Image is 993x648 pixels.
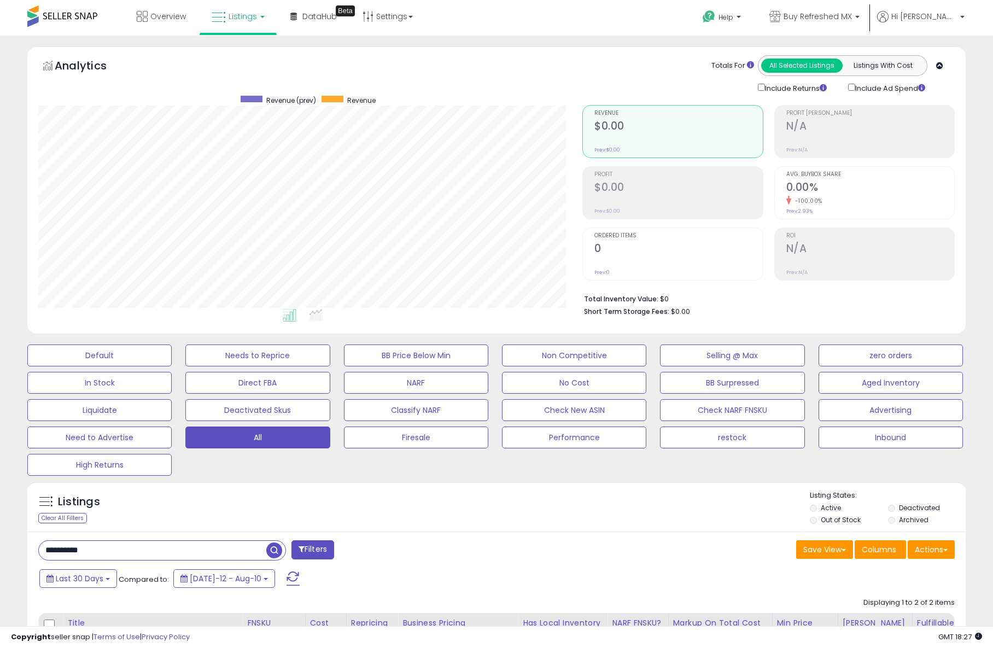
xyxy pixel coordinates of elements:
[229,11,257,22] span: Listings
[819,372,963,394] button: Aged Inventory
[786,172,954,178] span: Avg. Buybox Share
[594,172,762,178] span: Profit
[502,345,646,366] button: Non Competitive
[877,11,965,36] a: Hi [PERSON_NAME]
[502,399,646,421] button: Check New ASIN
[185,345,330,366] button: Needs to Reprice
[56,573,103,584] span: Last 30 Days
[786,233,954,239] span: ROI
[185,427,330,448] button: All
[819,345,963,366] button: zero orders
[786,181,954,196] h2: 0.00%
[119,574,169,585] span: Compared to:
[796,540,853,559] button: Save View
[750,81,840,94] div: Include Returns
[821,515,861,524] label: Out of Stock
[27,399,172,421] button: Liquidate
[862,544,896,555] span: Columns
[671,306,690,317] span: $0.00
[27,427,172,448] button: Need to Advertise
[344,345,488,366] button: BB Price Below Min
[185,399,330,421] button: Deactivated Skus
[502,372,646,394] button: No Cost
[786,120,954,135] h2: N/A
[11,632,51,642] strong: Copyright
[821,503,841,512] label: Active
[711,61,754,71] div: Totals For
[302,11,337,22] span: DataHub
[786,242,954,257] h2: N/A
[761,59,843,73] button: All Selected Listings
[185,372,330,394] button: Direct FBA
[791,197,822,205] small: -100.00%
[58,494,100,510] h5: Listings
[891,11,957,22] span: Hi [PERSON_NAME]
[702,10,716,24] i: Get Help
[594,181,762,196] h2: $0.00
[502,427,646,448] button: Performance
[150,11,186,22] span: Overview
[660,345,804,366] button: Selling @ Max
[660,372,804,394] button: BB Surpressed
[142,632,190,642] a: Privacy Policy
[786,269,808,276] small: Prev: N/A
[784,11,852,22] span: Buy Refreshed MX
[336,5,355,16] div: Tooltip anchor
[584,294,658,303] b: Total Inventory Value:
[344,399,488,421] button: Classify NARF
[291,540,334,559] button: Filters
[719,13,733,22] span: Help
[594,208,620,214] small: Prev: $0.00
[594,120,762,135] h2: $0.00
[27,345,172,366] button: Default
[855,540,906,559] button: Columns
[39,569,117,588] button: Last 30 Days
[899,503,940,512] label: Deactivated
[863,598,955,608] div: Displaying 1 to 2 of 2 items
[27,454,172,476] button: High Returns
[173,569,275,588] button: [DATE]-12 - Aug-10
[786,147,808,153] small: Prev: N/A
[594,233,762,239] span: Ordered Items
[899,515,928,524] label: Archived
[786,208,813,214] small: Prev: 2.93%
[55,58,128,76] h5: Analytics
[11,632,190,643] div: seller snap | |
[27,372,172,394] button: In Stock
[840,81,943,94] div: Include Ad Spend
[694,2,752,36] a: Help
[594,242,762,257] h2: 0
[660,399,804,421] button: Check NARF FNSKU
[819,427,963,448] button: Inbound
[344,427,488,448] button: Firesale
[344,372,488,394] button: NARF
[908,540,955,559] button: Actions
[660,427,804,448] button: restock
[594,110,762,116] span: Revenue
[594,269,610,276] small: Prev: 0
[190,573,261,584] span: [DATE]-12 - Aug-10
[266,96,316,105] span: Revenue (prev)
[38,513,87,523] div: Clear All Filters
[347,96,376,105] span: Revenue
[94,632,140,642] a: Terms of Use
[810,491,966,501] p: Listing States:
[819,399,963,421] button: Advertising
[584,307,669,316] b: Short Term Storage Fees:
[584,291,947,305] li: $0
[786,110,954,116] span: Profit [PERSON_NAME]
[842,59,924,73] button: Listings With Cost
[938,632,982,642] span: 2025-09-10 18:27 GMT
[594,147,620,153] small: Prev: $0.00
